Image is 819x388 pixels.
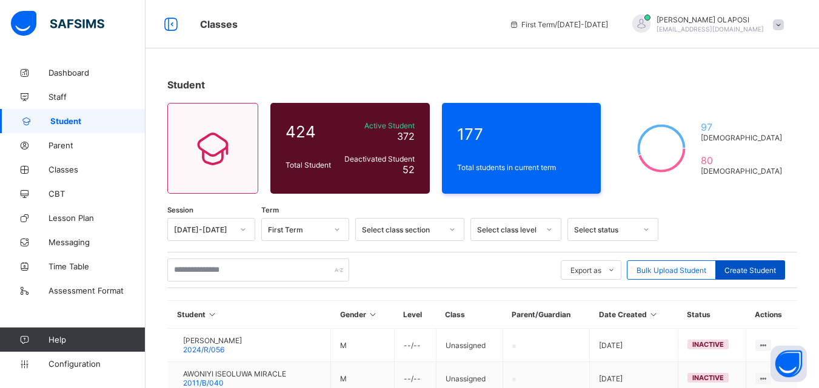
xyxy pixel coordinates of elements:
span: Session [167,206,193,214]
th: Student [168,301,331,329]
i: Sort in Ascending Order [368,310,378,319]
td: --/-- [394,329,436,362]
span: Bulk Upload Student [637,266,706,275]
span: Staff [48,92,145,102]
span: AWONIYI ISEOLUWA MIRACLE [183,369,286,378]
div: Select class level [477,225,539,234]
span: Time Table [48,261,145,271]
i: Sort in Ascending Order [649,310,659,319]
span: Help [48,335,145,344]
span: Create Student [724,266,776,275]
span: [DEMOGRAPHIC_DATA] [701,133,782,142]
span: Assessment Format [48,286,145,295]
span: [DEMOGRAPHIC_DATA] [701,166,782,176]
div: First Term [268,225,327,234]
span: inactive [692,373,724,382]
img: safsims [11,11,104,36]
i: Sort in Ascending Order [207,310,218,319]
div: Select status [574,225,636,234]
span: 2011/B/040 [183,378,224,387]
td: Unassigned [436,329,503,362]
button: Open asap [771,346,807,382]
span: CBT [48,189,145,199]
span: Classes [48,165,145,174]
th: Class [436,301,503,329]
span: [EMAIL_ADDRESS][DOMAIN_NAME] [657,25,764,33]
th: Status [678,301,746,329]
div: Total Student [282,157,339,173]
span: Total students in current term [457,163,586,172]
div: NAOMIOLAPOSI [620,15,790,35]
span: 372 [397,130,415,142]
div: Select class section [362,225,442,234]
span: 177 [457,125,586,143]
span: 424 [286,122,336,141]
span: [PERSON_NAME] OLAPOSI [657,15,764,24]
span: Lesson Plan [48,213,145,223]
span: Student [167,79,205,91]
span: Term [261,206,279,214]
th: Date Created [590,301,678,329]
span: Classes [200,18,238,30]
span: Export as [570,266,601,275]
span: Configuration [48,359,145,369]
th: Parent/Guardian [503,301,590,329]
span: 97 [701,121,782,133]
span: Dashboard [48,68,145,77]
span: 80 [701,154,782,166]
span: 2024/R/056 [183,345,224,354]
span: 52 [403,163,415,176]
th: Level [394,301,436,329]
span: Deactivated Student [342,154,415,163]
span: Parent [48,140,145,150]
span: session/term information [509,20,608,29]
th: Actions [746,301,797,329]
span: [PERSON_NAME] [183,336,242,345]
span: inactive [692,340,724,349]
th: Gender [331,301,395,329]
td: [DATE] [590,329,678,362]
td: M [331,329,395,362]
span: Student [50,116,145,126]
span: Active Student [342,121,415,130]
div: [DATE]-[DATE] [174,225,233,234]
span: Messaging [48,237,145,247]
